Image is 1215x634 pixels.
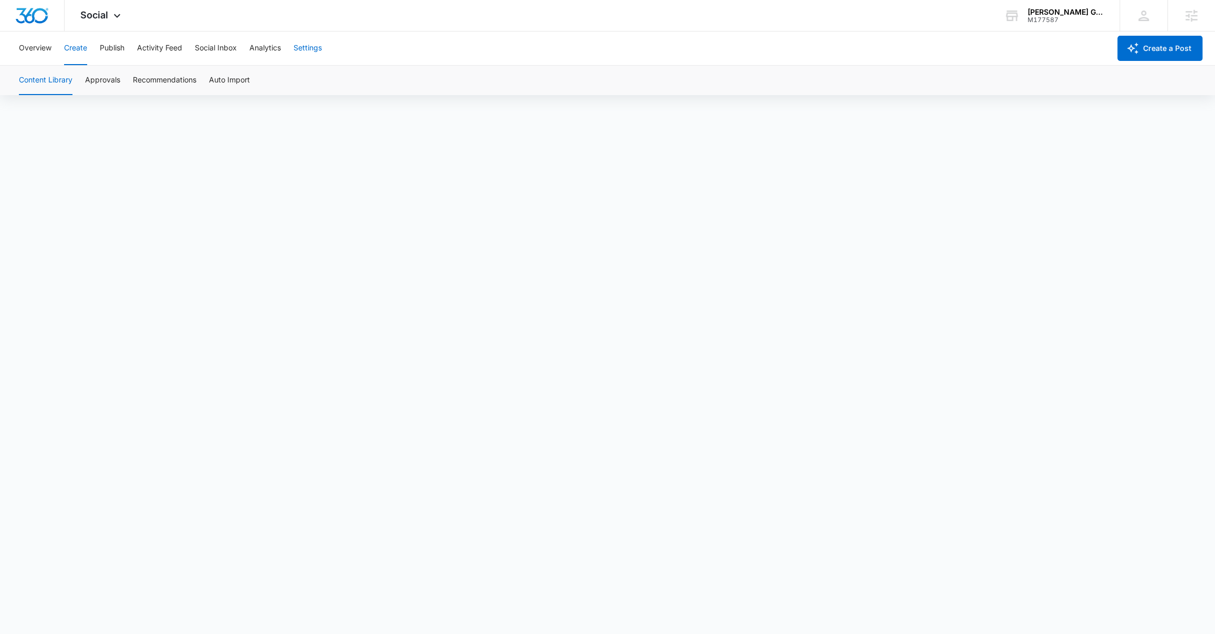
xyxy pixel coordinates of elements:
[133,66,196,95] button: Recommendations
[85,66,120,95] button: Approvals
[195,32,237,65] button: Social Inbox
[1117,36,1202,61] button: Create a Post
[137,32,182,65] button: Activity Feed
[1028,16,1104,24] div: account id
[80,9,108,20] span: Social
[294,32,322,65] button: Settings
[100,32,124,65] button: Publish
[209,66,250,95] button: Auto Import
[19,32,51,65] button: Overview
[1028,8,1104,16] div: account name
[249,32,281,65] button: Analytics
[64,32,87,65] button: Create
[19,66,72,95] button: Content Library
